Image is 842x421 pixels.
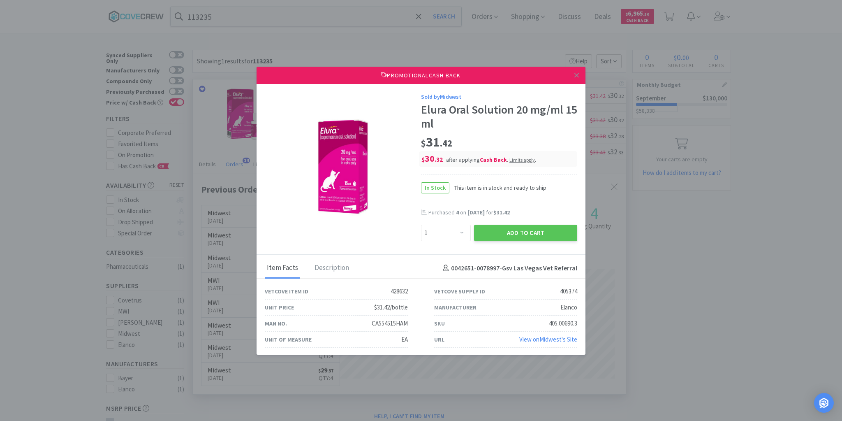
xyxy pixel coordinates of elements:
div: 428632 [391,286,408,296]
i: Cash Back [480,156,507,163]
div: Promotional Cash Back [257,67,585,84]
span: 31 [421,134,452,150]
div: . [509,156,536,163]
div: Unit of Measure [265,335,312,344]
div: Purchased on for [428,209,577,217]
div: Open Intercom Messenger [814,393,834,413]
img: 2e481011637945a7858288d4a1c1e06b_405374.jpeg [289,113,396,220]
div: SKU [434,319,445,328]
div: EA [401,335,408,344]
span: after applying . [446,156,536,163]
div: Elanco [560,302,577,312]
a: View onMidwest's Site [519,335,577,343]
span: . 42 [440,137,452,149]
div: Manufacturer [434,303,477,312]
div: Man No. [265,319,287,328]
span: . 32 [435,156,443,163]
div: 405.00690.3 [549,319,577,328]
div: Unit Price [265,303,294,312]
div: Item Facts [265,258,300,279]
div: Sold by Midwest [421,92,577,101]
div: Vetcove Supply ID [434,287,485,296]
span: $31.42 [493,209,510,216]
div: $31.42/bottle [374,302,408,312]
span: Limits apply [509,157,535,163]
span: This item is in stock and ready to ship [449,183,546,192]
h4: 0042651-0078997 - Gsv Las Vegas Vet Referral [440,263,577,274]
div: Description [312,258,351,279]
div: Vetcove Item ID [265,287,308,296]
span: 30 [421,153,443,164]
div: CA554515HAM [372,319,408,328]
div: 405374 [560,286,577,296]
span: $ [421,137,426,149]
div: URL [434,335,444,344]
span: In Stock [421,183,449,193]
div: Elura Oral Solution 20 mg/ml 15 ml [421,103,577,130]
span: [DATE] [467,209,485,216]
span: $ [421,156,425,163]
span: 4 [456,209,459,216]
button: Add to Cart [474,225,577,241]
